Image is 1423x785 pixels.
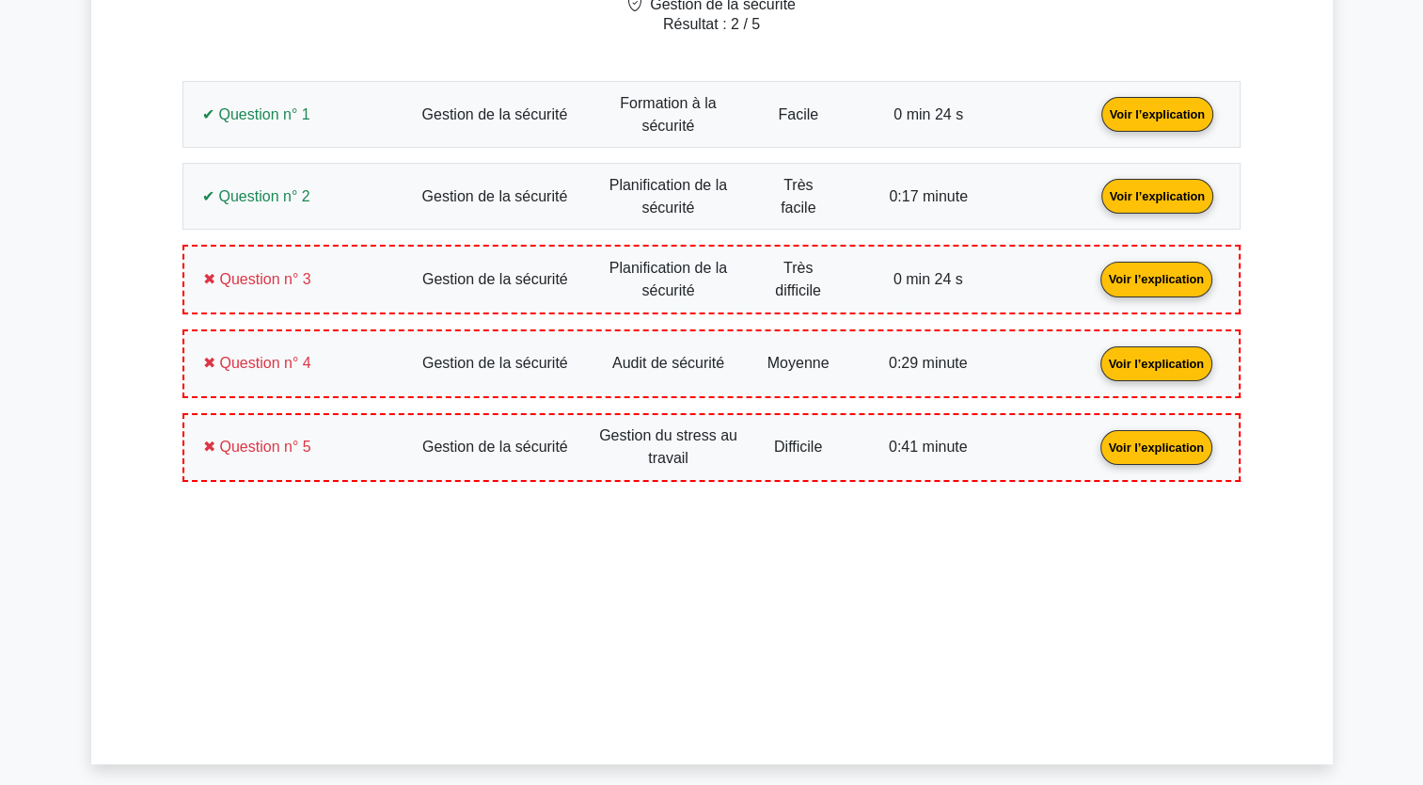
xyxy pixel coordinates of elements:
[1094,187,1221,203] a: Voir l’explication
[663,16,760,32] font: Résultat : 2 / 5
[1093,439,1220,455] a: Voir l’explication
[1094,105,1221,121] a: Voir l’explication
[1093,354,1220,370] a: Voir l’explication
[1093,270,1220,286] a: Voir l’explication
